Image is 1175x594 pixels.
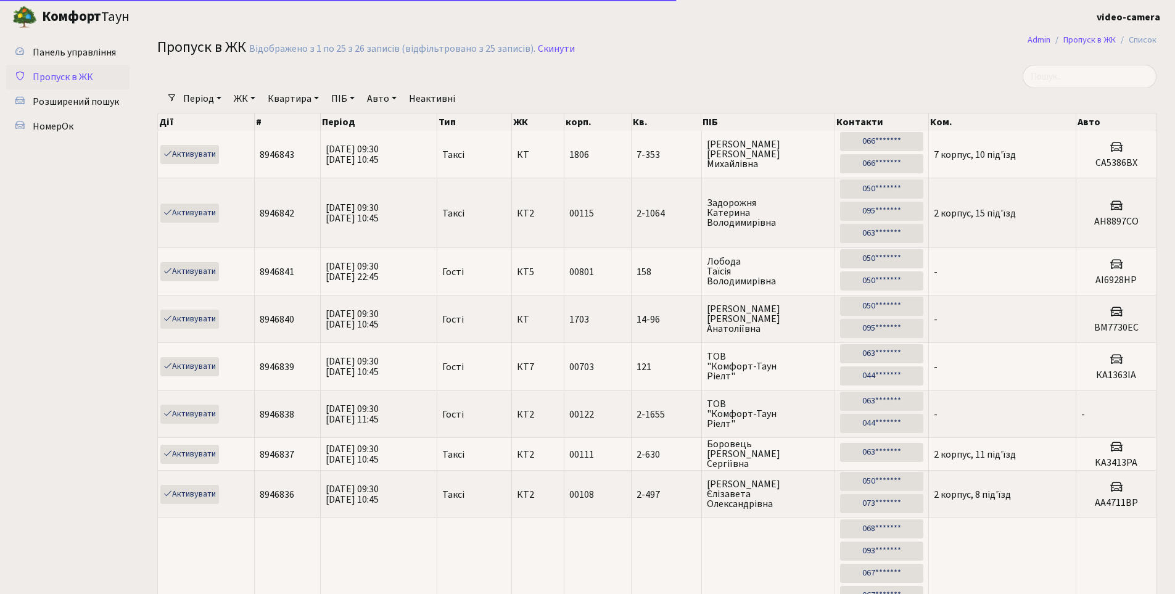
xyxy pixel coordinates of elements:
[835,113,929,131] th: Контакти
[33,120,73,133] span: НомерОк
[160,357,219,376] a: Активувати
[637,150,696,160] span: 7-353
[1097,10,1160,24] b: video-camera
[569,148,589,162] span: 1806
[33,46,116,59] span: Панель управління
[442,267,464,277] span: Гості
[517,490,559,500] span: КТ2
[160,145,219,164] a: Активувати
[260,360,294,374] span: 8946839
[517,450,559,460] span: КТ2
[707,139,830,169] span: [PERSON_NAME] [PERSON_NAME] Михайлівна
[569,207,594,220] span: 00115
[517,208,559,218] span: КТ2
[934,265,938,279] span: -
[637,450,696,460] span: 2-630
[442,490,464,500] span: Таксі
[569,488,594,501] span: 00108
[701,113,835,131] th: ПІБ
[1028,33,1050,46] a: Admin
[1023,65,1156,88] input: Пошук...
[160,485,219,504] a: Активувати
[154,7,185,27] button: Переключити навігацію
[178,88,226,109] a: Період
[442,410,464,419] span: Гості
[1116,33,1156,47] li: Список
[637,362,696,372] span: 121
[160,310,219,329] a: Активувати
[260,148,294,162] span: 8946843
[512,113,564,131] th: ЖК
[637,490,696,500] span: 2-497
[517,410,559,419] span: КТ2
[1063,33,1116,46] a: Пропуск в ЖК
[157,36,246,58] span: Пропуск в ЖК
[255,113,321,131] th: #
[437,113,512,131] th: Тип
[637,208,696,218] span: 2-1064
[326,88,360,109] a: ПІБ
[707,257,830,286] span: Лобода Таїсія Володимирівна
[260,265,294,279] span: 8946841
[260,207,294,220] span: 8946842
[326,355,379,379] span: [DATE] 09:30 [DATE] 10:45
[1097,10,1160,25] a: video-camera
[6,65,130,89] a: Пропуск в ЖК
[442,362,464,372] span: Гості
[42,7,130,28] span: Таун
[442,315,464,324] span: Гості
[1081,274,1151,286] h5: АІ6928НР
[442,450,464,460] span: Таксі
[6,89,130,114] a: Розширений пошук
[707,479,830,509] span: [PERSON_NAME] Єлізавета Олександрівна
[1081,216,1151,228] h5: AH8897CO
[934,313,938,326] span: -
[160,204,219,223] a: Активувати
[260,408,294,421] span: 8946838
[42,7,101,27] b: Комфорт
[158,113,255,131] th: Дії
[1081,497,1151,509] h5: AA4711BP
[12,5,37,30] img: logo.png
[362,88,402,109] a: Авто
[934,448,1016,461] span: 2 корпус, 11 під'їзд
[934,408,938,421] span: -
[538,43,575,55] a: Скинути
[637,410,696,419] span: 2-1655
[569,448,594,461] span: 00111
[1076,113,1156,131] th: Авто
[707,399,830,429] span: ТОВ "Комфорт-Таун Ріелт"
[160,405,219,424] a: Активувати
[934,148,1016,162] span: 7 корпус, 10 під'їзд
[637,315,696,324] span: 14-96
[442,208,464,218] span: Таксі
[6,40,130,65] a: Панель управління
[517,362,559,372] span: КТ7
[934,207,1016,220] span: 2 корпус, 15 під'їзд
[326,201,379,225] span: [DATE] 09:30 [DATE] 10:45
[934,488,1011,501] span: 2 корпус, 8 під'їзд
[564,113,632,131] th: корп.
[1081,457,1151,469] h5: KA3413PA
[260,448,294,461] span: 8946837
[517,150,559,160] span: КТ
[160,262,219,281] a: Активувати
[707,304,830,334] span: [PERSON_NAME] [PERSON_NAME] Анатоліївна
[632,113,701,131] th: Кв.
[517,315,559,324] span: КТ
[263,88,324,109] a: Квартира
[569,360,594,374] span: 00703
[707,198,830,228] span: Задорожня Катерина Володимирівна
[637,267,696,277] span: 158
[229,88,260,109] a: ЖК
[934,360,938,374] span: -
[326,260,379,284] span: [DATE] 09:30 [DATE] 22:45
[404,88,460,109] a: Неактивні
[707,439,830,469] span: Боровець [PERSON_NAME] Сергіївна
[160,445,219,464] a: Активувати
[326,442,379,466] span: [DATE] 09:30 [DATE] 10:45
[33,70,93,84] span: Пропуск в ЖК
[33,95,119,109] span: Розширений пошук
[1081,157,1151,169] h5: CA5386BX
[1081,369,1151,381] h5: КА1363ІА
